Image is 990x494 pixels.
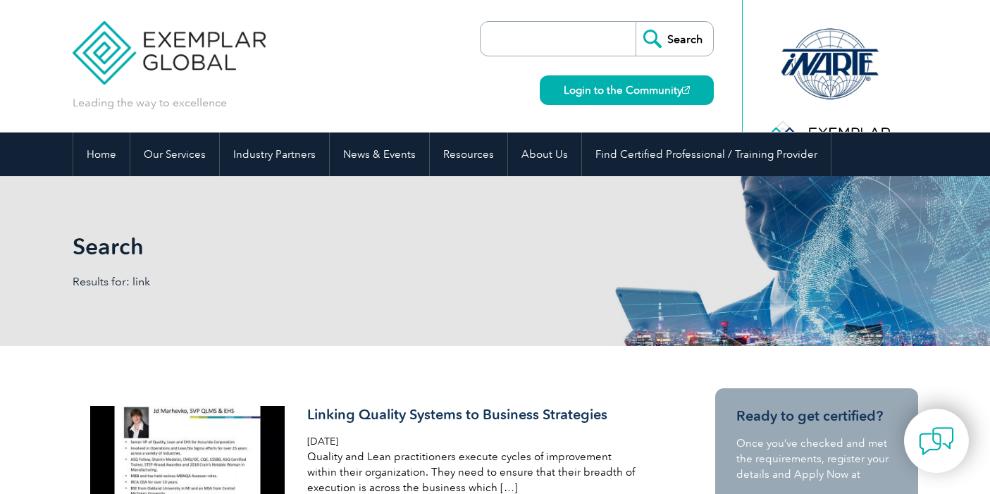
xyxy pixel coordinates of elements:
[540,75,714,105] a: Login to the Community
[130,132,219,176] a: Our Services
[307,436,338,447] span: [DATE]
[307,406,641,424] h3: Linking Quality Systems to Business Strategies
[919,424,954,459] img: contact-chat.png
[73,274,495,290] p: Results for: link
[508,132,581,176] a: About Us
[682,86,690,94] img: open_square.png
[636,22,713,56] input: Search
[582,132,831,176] a: Find Certified Professional / Training Provider
[736,407,897,425] h3: Ready to get certified?
[73,95,227,111] p: Leading the way to excellence
[736,436,897,482] p: Once you’ve checked and met the requirements, register your details and Apply Now at
[430,132,507,176] a: Resources
[330,132,429,176] a: News & Events
[220,132,329,176] a: Industry Partners
[73,233,614,260] h1: Search
[73,132,130,176] a: Home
